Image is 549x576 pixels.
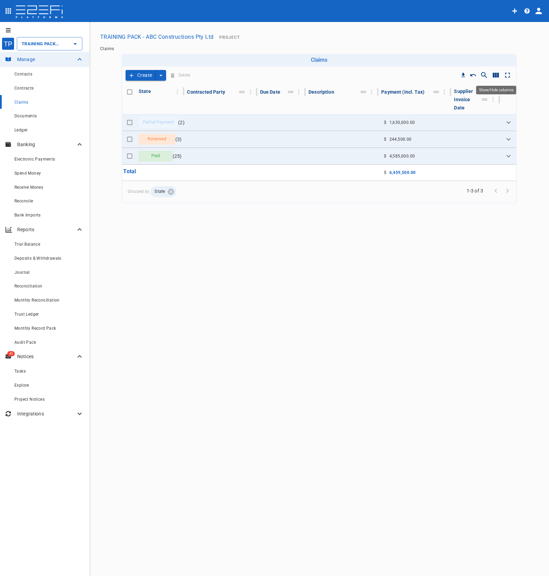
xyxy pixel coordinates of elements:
[293,86,304,97] button: Column Actions
[14,312,39,317] span: Trust Ledger
[14,199,33,203] span: Reconcile
[125,151,135,161] span: Toggle select row
[172,86,183,97] button: Column Actions
[389,137,412,142] span: 244,500.00
[124,57,514,63] h6: Claims
[126,70,166,81] div: create claim type
[100,46,114,51] a: Claims
[476,86,516,94] div: Show/Hide columns
[136,114,184,131] td: ( 2 )
[14,185,43,190] span: Receive Money
[14,326,56,331] span: Monthly Record Pack
[502,69,513,81] button: Toggle full screen
[70,39,80,49] button: Open
[14,100,28,105] span: Claims
[14,242,40,247] span: Trial Balance
[245,86,256,97] button: Column Actions
[14,256,61,261] span: Deposits & Withdrawals
[14,114,37,118] span: Documents
[17,410,75,417] p: Integrations
[14,369,26,374] span: Tasks
[260,88,280,96] div: Due Date
[219,35,240,40] span: Project
[468,70,478,80] button: Reset Sorting
[136,131,184,148] td: ( 3 )
[17,141,75,148] p: Banking
[14,86,34,91] span: Contracts
[431,87,441,97] button: Move
[14,157,55,162] span: Electronic Payments
[464,187,486,194] span: 1-3 of 3
[381,88,424,96] div: Payment (incl. Tax)
[125,87,135,97] span: Toggle select all
[389,120,415,125] span: 1,630,000.00
[458,70,468,80] button: Download CSV
[504,118,513,127] button: Expand
[504,134,513,144] button: Expand
[14,128,27,132] span: Ledger
[237,87,247,97] button: Move
[97,30,217,44] button: TRAINING PACK - ABC Constructions Pty Ltd
[150,186,176,197] div: State
[502,187,513,193] span: Go to next page
[125,134,135,144] span: Toggle select row
[136,148,184,164] td: ( 25 )
[143,136,170,142] span: Reversed
[14,72,32,77] span: Contacts
[490,69,502,81] button: Show/Hide columns
[14,298,60,303] span: Monthly Reconciliation
[20,40,60,47] input: TRAINING PACK - ABC Constructions Pty Ltd
[439,86,450,97] button: Column Actions
[14,397,45,402] span: Project Notices
[454,87,480,112] div: Supplier Invoice Date
[7,351,15,356] span: 43
[478,69,490,81] button: Show/Hide search
[490,187,502,193] span: Go to previous page
[150,188,169,195] span: State
[126,70,156,81] button: Create
[168,70,192,81] span: Delete
[17,56,75,63] p: Manage
[14,340,36,345] span: Audit Pack
[504,151,513,161] button: Expand
[389,170,416,175] span: 6,459,500.00
[384,120,386,125] span: $
[128,186,505,197] span: Grouped by
[384,154,386,158] span: $
[359,87,368,97] button: Move
[147,153,164,159] span: Paid
[139,87,151,95] div: State
[156,70,166,81] button: create claim type options
[14,270,30,275] span: Journal
[14,171,41,176] span: Spend Money
[488,94,499,105] button: Column Actions
[100,46,538,51] nav: breadcrumb
[14,383,29,388] span: Explore
[14,213,41,218] span: Bank Imports
[125,118,135,127] span: Toggle select row
[2,37,14,50] div: TP
[384,137,386,142] span: $
[123,167,136,178] p: Total
[480,95,489,104] button: Move
[14,284,43,289] span: Reconciliation
[17,226,75,233] p: Reports
[17,353,75,360] p: Notices
[389,154,415,158] span: 4,585,000.00
[366,86,377,97] button: Column Actions
[308,88,334,96] div: Description
[187,88,225,96] div: Contracted Party
[139,119,178,126] span: Partial Payment
[384,170,386,175] span: $
[286,87,295,97] button: Move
